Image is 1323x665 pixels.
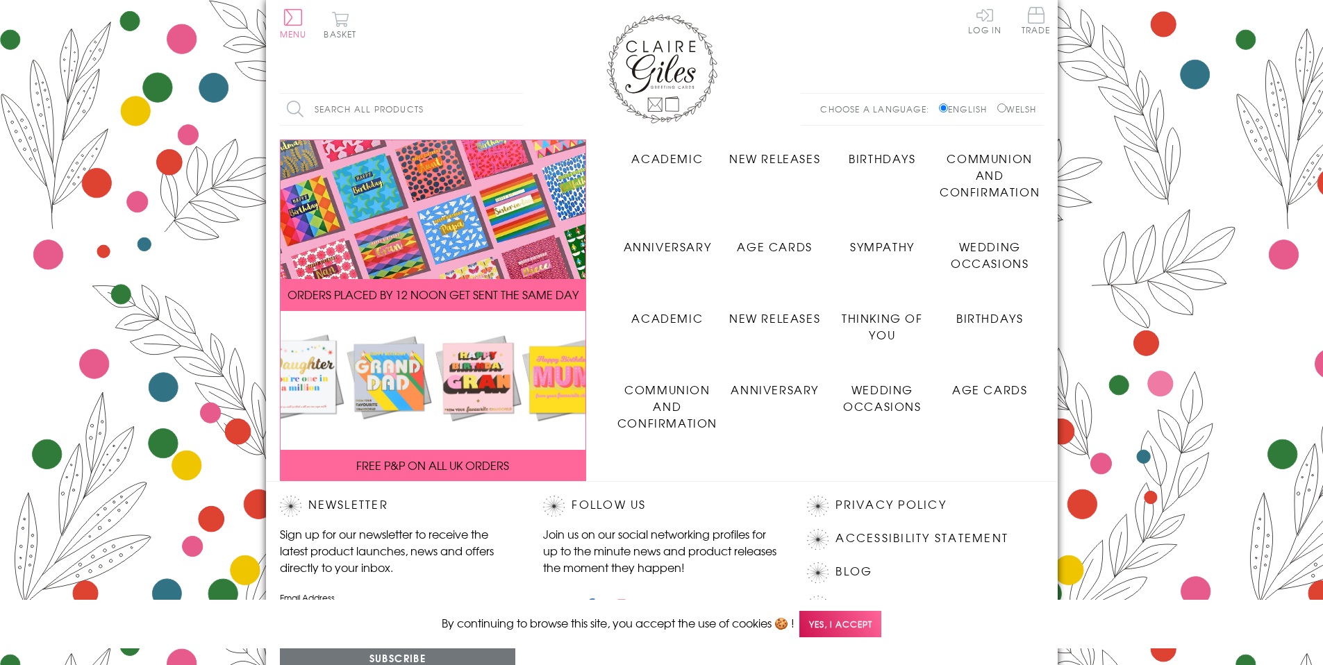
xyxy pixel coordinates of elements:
[729,310,820,326] span: New Releases
[829,299,936,343] a: Thinking of You
[956,310,1023,326] span: Birthdays
[614,140,722,167] a: Academic
[936,228,1044,271] a: Wedding Occasions
[356,457,509,473] span: FREE P&P ON ALL UK ORDERS
[936,140,1044,200] a: Communion and Confirmation
[829,140,936,167] a: Birthdays
[835,529,1008,548] a: Accessibility Statement
[737,238,812,255] span: Age Cards
[968,7,1001,34] a: Log In
[997,103,1006,112] input: Welsh
[829,228,936,255] a: Sympathy
[631,150,703,167] span: Academic
[631,310,703,326] span: Academic
[543,525,779,575] p: Join us on our social networking profiles for up to the minute news and product releases the mome...
[721,371,829,398] a: Anniversary
[843,381,921,414] span: Wedding Occasions
[280,94,523,125] input: Search all products
[835,496,946,514] a: Privacy Policy
[835,596,920,614] a: Contact Us
[721,228,829,255] a: Age Cards
[731,381,819,398] span: Anniversary
[280,591,516,604] label: Email Address
[721,299,829,326] a: New Releases
[939,103,994,115] label: English
[849,150,915,167] span: Birthdays
[997,103,1037,115] label: Welsh
[1022,7,1051,37] a: Trade
[952,381,1027,398] span: Age Cards
[940,150,1040,200] span: Communion and Confirmation
[842,310,923,343] span: Thinking of You
[288,286,579,303] span: ORDERS PLACED BY 12 NOON GET SENT THE SAME DAY
[280,28,307,40] span: Menu
[835,562,872,581] a: Blog
[280,9,307,38] button: Menu
[543,496,779,516] h2: Follow Us
[939,103,948,112] input: English
[614,371,722,431] a: Communion and Confirmation
[509,94,523,125] input: Search
[624,238,712,255] span: Anniversary
[617,381,717,431] span: Communion and Confirmation
[936,371,1044,398] a: Age Cards
[820,103,936,115] p: Choose a language:
[1022,7,1051,34] span: Trade
[721,140,829,167] a: New Releases
[850,238,915,255] span: Sympathy
[614,228,722,255] a: Anniversary
[936,299,1044,326] a: Birthdays
[729,150,820,167] span: New Releases
[829,371,936,414] a: Wedding Occasions
[606,14,717,124] img: Claire Giles Greetings Cards
[280,496,516,516] h2: Newsletter
[799,611,881,638] span: Yes, I accept
[280,525,516,575] p: Sign up for our newsletter to receive the latest product launches, news and offers directly to yo...
[614,299,722,326] a: Academic
[951,238,1029,271] span: Wedding Occasions
[322,11,360,38] button: Basket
